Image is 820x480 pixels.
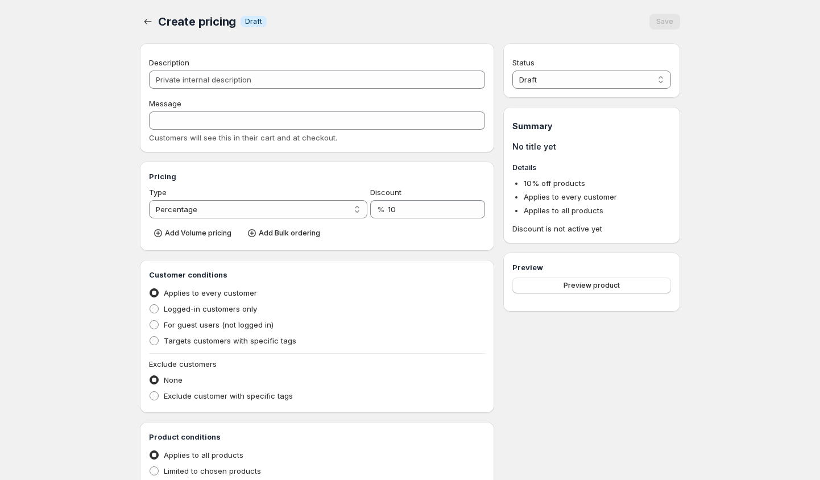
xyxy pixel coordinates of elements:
[149,71,485,89] input: Private internal description
[164,304,257,313] span: Logged-in customers only
[524,206,603,215] span: Applies to all products
[512,262,671,273] h3: Preview
[164,391,293,400] span: Exclude customer with specific tags
[149,359,217,369] span: Exclude customers
[564,281,620,290] span: Preview product
[149,269,485,280] h3: Customer conditions
[259,229,320,238] span: Add Bulk ordering
[149,225,238,241] button: Add Volume pricing
[512,278,671,293] button: Preview product
[149,171,485,182] h3: Pricing
[512,162,671,173] h3: Details
[164,450,243,460] span: Applies to all products
[245,17,262,26] span: Draft
[149,188,167,197] span: Type
[370,188,401,197] span: Discount
[164,320,274,329] span: For guest users (not logged in)
[164,336,296,345] span: Targets customers with specific tags
[164,375,183,384] span: None
[164,288,257,297] span: Applies to every customer
[158,15,236,28] span: Create pricing
[149,99,181,108] span: Message
[149,431,485,442] h3: Product conditions
[512,58,535,67] span: Status
[512,141,671,152] h1: No title yet
[524,179,585,188] span: 10 % off products
[243,225,327,241] button: Add Bulk ordering
[149,133,337,142] span: Customers will see this in their cart and at checkout.
[512,121,671,132] h1: Summary
[524,192,617,201] span: Applies to every customer
[165,229,231,238] span: Add Volume pricing
[377,205,384,214] span: %
[164,466,261,475] span: Limited to chosen products
[512,223,671,234] span: Discount is not active yet
[149,58,189,67] span: Description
